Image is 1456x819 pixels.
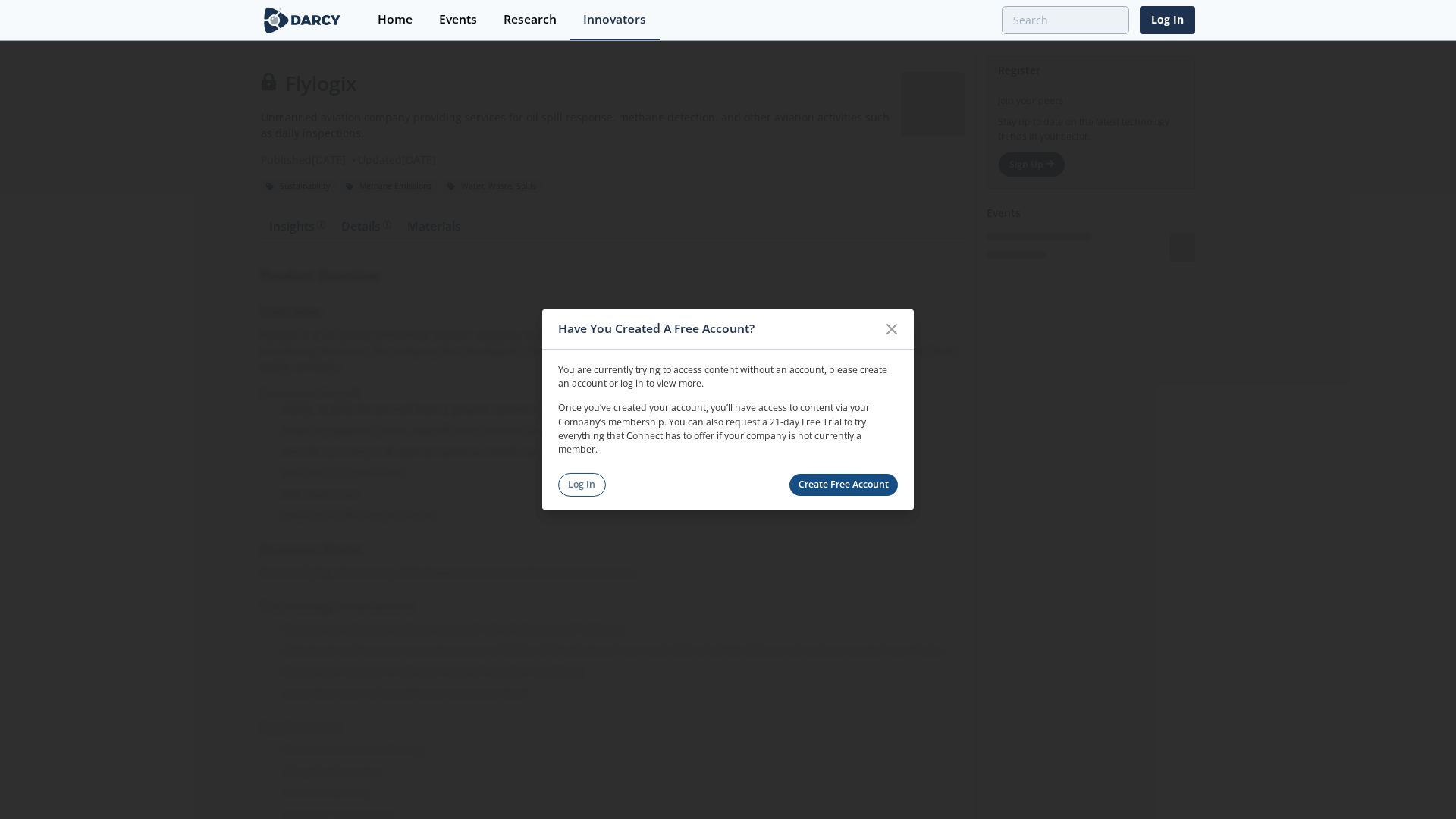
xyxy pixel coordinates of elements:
a: Log In [558,473,606,497]
a: Create Free Account [789,474,899,496]
div: Have You Created A Free Account? [558,315,877,344]
div: Research [504,14,557,26]
input: Advanced Search [1002,6,1129,34]
div: Innovators [583,14,646,26]
img: logo-wide.svg [261,7,344,33]
div: Home [378,14,413,26]
div: Events [439,14,477,26]
p: You are currently trying to access content without an account, please create an account or log in... [558,362,898,391]
a: Log In [1140,6,1195,34]
p: Once you’ve created your account, you’ll have access to content via your Company’s membership. Yo... [558,401,898,457]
